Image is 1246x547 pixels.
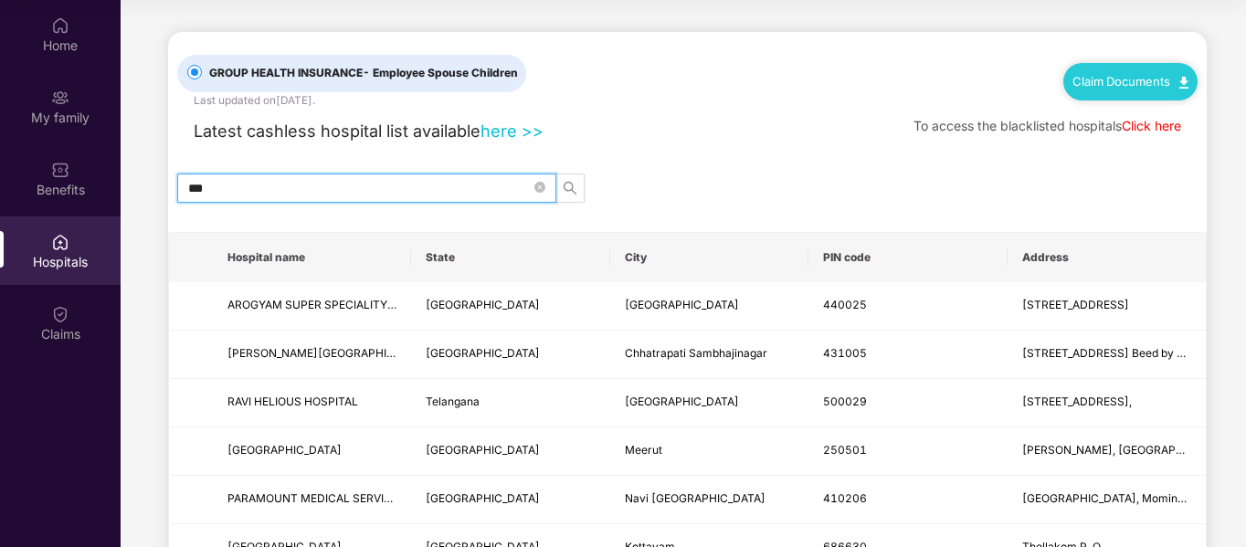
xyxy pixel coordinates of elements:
td: Plot No.11 Sarve No.3/4 Beed by pass Satara parisar Mustafabad, Amdar Road Satara Parisar Session... [1008,331,1206,379]
td: JANI KHURD, BHAGAT ROAD [1008,427,1206,476]
span: PARAMOUNT MEDICAL SERVICES PVT LTD [227,491,454,505]
span: Hospital name [227,250,396,265]
span: GROUP HEALTH INSURANCE [202,65,525,82]
span: Address [1022,250,1191,265]
td: Hyderabad [610,379,808,427]
span: Navi [GEOGRAPHIC_DATA] [625,491,766,505]
span: 431005 [823,346,867,360]
th: Hospital name [213,233,411,282]
span: 410206 [823,491,867,505]
a: here >> [480,121,544,141]
td: Shri Swami Samarth Hospital Arthroscopy & Orthopedic Superspeciality Center [213,331,411,379]
td: Maharashtra [411,282,609,331]
td: Maharashtra [411,476,609,524]
td: 175 , R . K. Matt Road, [1008,379,1206,427]
img: svg+xml;base64,PHN2ZyB4bWxucz0iaHR0cDovL3d3dy53My5vcmcvMjAwMC9zdmciIHdpZHRoPSIxMC40IiBoZWlnaHQ9Ij... [1179,77,1188,89]
span: [STREET_ADDRESS] [1022,298,1129,311]
span: - Employee Spouse Children [363,66,518,79]
button: search [555,174,585,203]
span: [GEOGRAPHIC_DATA] [227,443,342,457]
span: [GEOGRAPHIC_DATA] [426,443,540,457]
span: [GEOGRAPHIC_DATA] [625,394,739,408]
span: [GEOGRAPHIC_DATA] [426,491,540,505]
th: State [411,233,609,282]
a: Click here [1122,118,1181,133]
img: svg+xml;base64,PHN2ZyBpZD0iQ2xhaW0iIHhtbG5zPSJodHRwOi8vd3d3LnczLm9yZy8yMDAwL3N2ZyIgd2lkdGg9IjIwIi... [51,305,69,323]
th: Address [1008,233,1206,282]
td: Meerut [610,427,808,476]
span: search [556,181,584,195]
span: 500029 [823,394,867,408]
td: Navi Mumbai [610,476,808,524]
img: svg+xml;base64,PHN2ZyBpZD0iSG9tZSIgeG1sbnM9Imh0dHA6Ly93d3cudzMub3JnLzIwMDAvc3ZnIiB3aWR0aD0iMjAiIG... [51,16,69,35]
td: Telangana [411,379,609,427]
td: AROGYAM SUPER SPECIALITY HOSPITAL [213,282,411,331]
div: Last updated on [DATE] . [194,92,315,110]
a: Claim Documents [1072,74,1188,89]
img: svg+xml;base64,PHN2ZyBpZD0iSG9zcGl0YWxzIiB4bWxucz0iaHR0cDovL3d3dy53My5vcmcvMjAwMC9zdmciIHdpZHRoPS... [51,233,69,251]
span: Latest cashless hospital list available [194,121,480,141]
img: svg+xml;base64,PHN2ZyBpZD0iQmVuZWZpdHMiIHhtbG5zPSJodHRwOi8vd3d3LnczLm9yZy8yMDAwL3N2ZyIgd2lkdGg9Ij... [51,161,69,179]
span: close-circle [534,182,545,193]
th: PIN code [808,233,1007,282]
span: To access the blacklisted hospitals [913,118,1122,133]
span: AROGYAM SUPER SPECIALITY HOSPITAL [227,298,444,311]
span: 250501 [823,443,867,457]
th: City [610,233,808,282]
td: 34, Sita Nagar, Wardha Road [1008,282,1206,331]
span: [PERSON_NAME][GEOGRAPHIC_DATA] Arthroscopy & Orthopedic Superspeciality Center [227,346,691,360]
span: [PERSON_NAME], [GEOGRAPHIC_DATA] [1022,443,1232,457]
td: Maharashtra [411,331,609,379]
span: 440025 [823,298,867,311]
span: [STREET_ADDRESS], [1022,394,1132,408]
span: Chhatrapati Sambhajinagar [625,346,767,360]
img: svg+xml;base64,PHN2ZyB3aWR0aD0iMjAiIGhlaWdodD0iMjAiIHZpZXdCb3g9IjAgMCAyMCAyMCIgZmlsbD0ibm9uZSIgeG... [51,89,69,107]
td: Paramount House, Mominpada [1008,476,1206,524]
span: [GEOGRAPHIC_DATA] [426,298,540,311]
td: PARAMOUNT MEDICAL SERVICES PVT LTD [213,476,411,524]
span: RAVI HELIOUS HOSPITAL [227,394,358,408]
span: [GEOGRAPHIC_DATA] [625,298,739,311]
td: RAVI HELIOUS HOSPITAL [213,379,411,427]
td: VARDAAN HOSPITAL [213,427,411,476]
span: [GEOGRAPHIC_DATA], Mominpada [1022,491,1203,505]
span: [GEOGRAPHIC_DATA] [426,346,540,360]
td: Uttar Pradesh [411,427,609,476]
td: Chhatrapati Sambhajinagar [610,331,808,379]
span: Telangana [426,394,480,408]
span: close-circle [534,179,545,196]
td: Nagpur [610,282,808,331]
span: Meerut [625,443,662,457]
